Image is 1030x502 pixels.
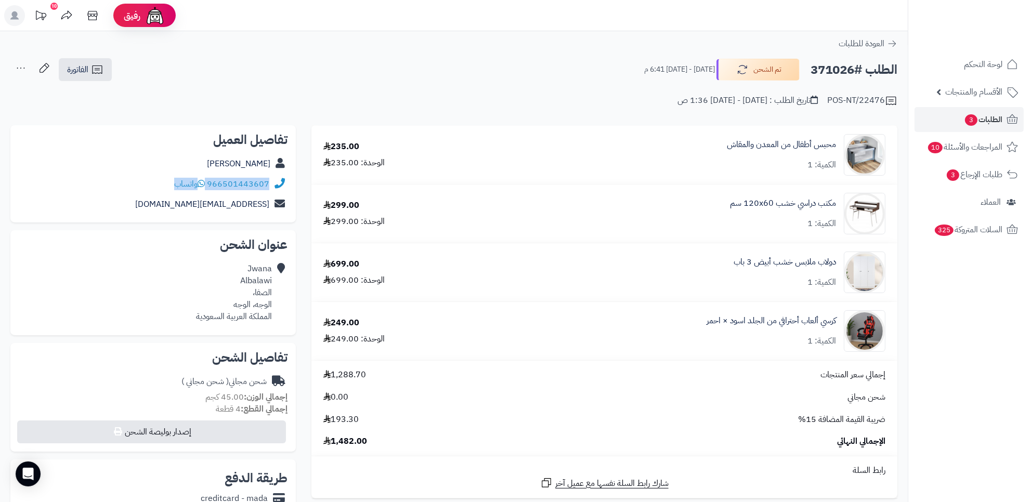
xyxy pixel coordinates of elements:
[945,85,1002,99] span: الأقسام والمنتجات
[844,310,885,352] img: 1753946425-1-90x90.jpg
[135,198,269,210] a: [EMAIL_ADDRESS][DOMAIN_NAME]
[964,57,1002,72] span: لوحة التحكم
[730,197,836,209] a: مكتب دراسي خشب 120x60 سم
[323,274,385,286] div: الوحدة: 699.00
[241,403,288,415] strong: إجمالي القطع:
[915,190,1024,215] a: العملاء
[915,217,1024,242] a: السلات المتروكة325
[207,157,270,170] a: [PERSON_NAME]
[981,195,1001,209] span: العملاء
[811,59,897,81] h2: الطلب #371026
[915,107,1024,132] a: الطلبات3
[323,141,359,153] div: 235.00
[323,391,348,403] span: 0.00
[827,95,897,107] div: POS-NT/22476
[964,112,1002,127] span: الطلبات
[67,63,88,76] span: الفاتورة
[323,369,366,381] span: 1,288.70
[807,218,836,230] div: الكمية: 1
[915,52,1024,77] a: لوحة التحكم
[837,435,885,447] span: الإجمالي النهائي
[145,5,165,26] img: ai-face.png
[727,139,836,151] a: محبس أطفال من المعدن والمقاش
[644,64,715,75] small: [DATE] - [DATE] 6:41 م
[927,140,1002,154] span: المراجعات والأسئلة
[323,317,359,329] div: 249.00
[323,157,385,169] div: الوحدة: 235.00
[207,178,269,190] a: 966501443607
[59,58,112,81] a: الفاتورة
[323,435,367,447] span: 1,482.00
[844,134,885,176] img: 1745218322-110101060007-90x90.jpg
[965,114,977,126] span: 3
[798,414,885,426] span: ضريبة القيمة المضافة 15%
[205,391,288,403] small: 45.00 كجم
[807,276,836,288] div: الكمية: 1
[839,37,884,50] span: العودة للطلبات
[915,162,1024,187] a: طلبات الإرجاع3
[677,95,818,107] div: تاريخ الطلب : [DATE] - [DATE] 1:36 ص
[807,335,836,347] div: الكمية: 1
[807,159,836,171] div: الكمية: 1
[844,252,885,293] img: 1753186020-1-90x90.jpg
[935,224,954,236] span: 325
[244,391,288,403] strong: إجمالي الوزن:
[19,351,288,364] h2: تفاصيل الشحن
[181,375,229,388] span: ( شحن مجاني )
[196,263,272,322] div: Jwana Albalawi الصفا، الوجه، الوجه المملكة العربية السعودية
[323,414,359,426] span: 193.30
[928,142,943,153] span: 10
[17,420,286,443] button: إصدار بوليصة الشحن
[323,216,385,228] div: الوحدة: 299.00
[124,9,140,22] span: رفيق
[915,135,1024,160] a: المراجعات والأسئلة10
[216,403,288,415] small: 4 قطعة
[946,167,1002,182] span: طلبات الإرجاع
[707,315,836,327] a: كرسي ألعاب أحترافي من الجلد اسود × احمر
[28,5,54,29] a: تحديثات المنصة
[19,134,288,146] h2: تفاصيل العميل
[848,391,885,403] span: شحن مجاني
[19,239,288,251] h2: عنوان الشحن
[225,472,288,484] h2: طريقة الدفع
[555,478,669,490] span: شارك رابط السلة نفسها مع عميل آخر
[820,369,885,381] span: إجمالي سعر المنتجات
[174,178,205,190] a: واتساب
[181,376,267,388] div: شحن مجاني
[844,193,885,234] img: 1739787541-110111010076-90x90.jpg
[323,333,385,345] div: الوحدة: 249.00
[323,258,359,270] div: 699.00
[839,37,897,50] a: العودة للطلبات
[947,169,959,181] span: 3
[934,222,1002,237] span: السلات المتروكة
[716,59,800,81] button: تم الشحن
[540,477,669,490] a: شارك رابط السلة نفسها مع عميل آخر
[734,256,836,268] a: دولاب ملابس خشب أبيض 3 باب
[316,465,893,477] div: رابط السلة
[50,3,58,10] div: 10
[16,461,41,486] div: Open Intercom Messenger
[323,200,359,212] div: 299.00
